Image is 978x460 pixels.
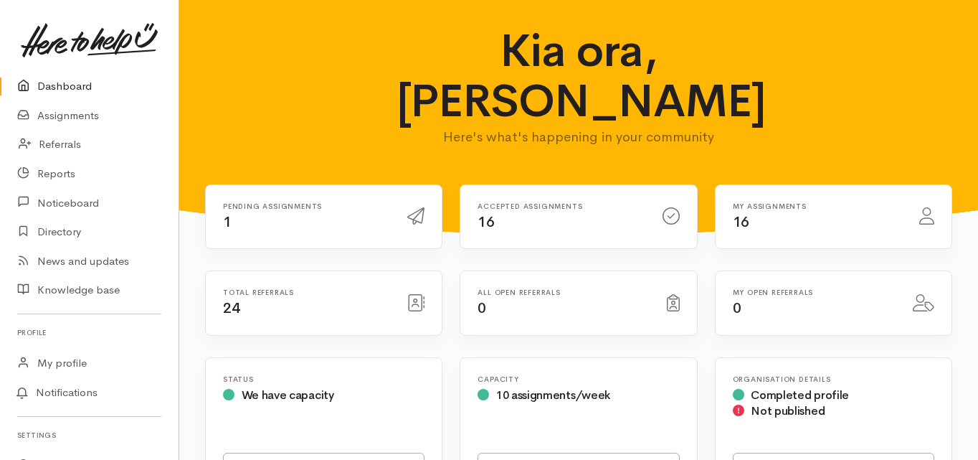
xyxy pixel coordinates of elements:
[733,202,902,210] h6: My assignments
[478,288,649,296] h6: All open referrals
[397,127,761,147] p: Here's what's happening in your community
[223,213,232,231] span: 1
[478,375,679,383] h6: Capacity
[17,323,161,342] h6: Profile
[242,388,334,403] span: We have capacity
[733,288,896,296] h6: My open referrals
[733,375,934,383] h6: Organisation Details
[496,388,610,403] span: 10 assignments/week
[751,388,849,403] span: Completed profile
[733,299,741,317] span: 0
[733,213,749,231] span: 16
[223,375,424,383] h6: Status
[478,202,645,210] h6: Accepted assignments
[223,202,390,210] h6: Pending assignments
[751,403,825,418] span: Not published
[478,213,494,231] span: 16
[223,288,390,296] h6: Total referrals
[478,299,486,317] span: 0
[223,299,239,317] span: 24
[397,26,761,127] h1: Kia ora, [PERSON_NAME]
[17,426,161,445] h6: Settings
